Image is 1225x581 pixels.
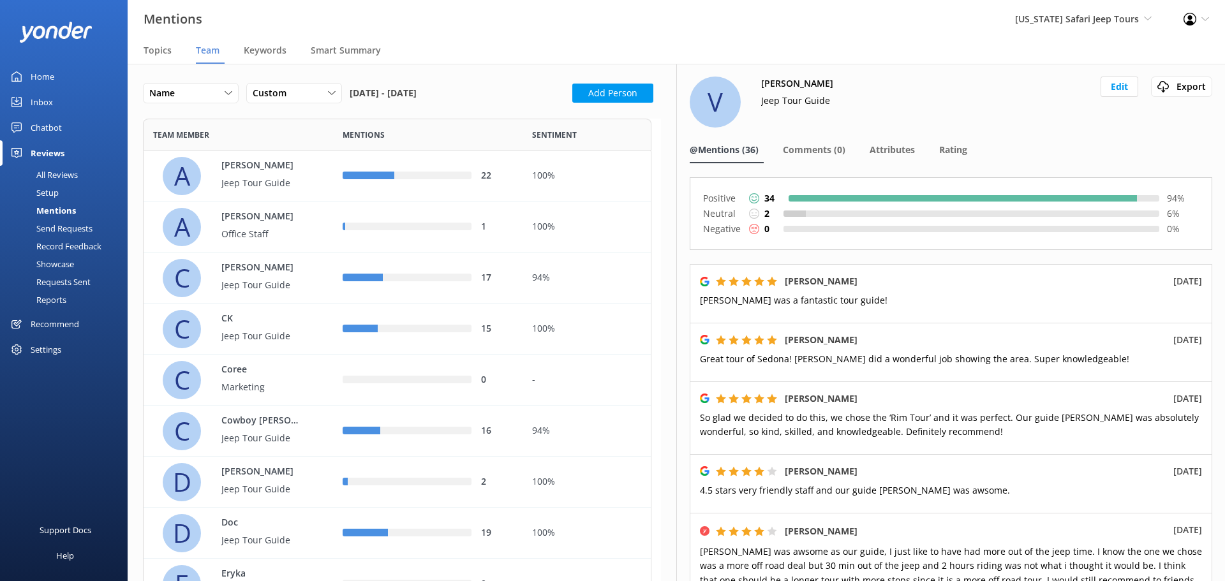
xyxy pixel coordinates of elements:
[143,202,651,253] div: row
[221,567,304,581] p: Eryka
[221,159,304,173] p: [PERSON_NAME]
[572,84,653,103] button: Add Person
[1173,333,1202,347] p: [DATE]
[1015,13,1139,25] span: [US_STATE] Safari Jeep Tours
[31,64,54,89] div: Home
[163,310,201,348] div: C
[221,363,304,377] p: Coree
[1167,222,1199,236] p: 0 %
[143,304,651,355] div: row
[532,475,641,489] div: 100%
[31,140,64,166] div: Reviews
[8,202,76,219] div: Mentions
[700,353,1129,365] span: Great tour of Sedona! [PERSON_NAME] did a wonderful job showing the area. Super knowledgeable!
[163,208,201,246] div: A
[481,220,513,234] div: 1
[1173,392,1202,406] p: [DATE]
[8,273,91,291] div: Requests Sent
[703,221,741,237] p: Negative
[481,271,513,285] div: 17
[481,373,513,387] div: 0
[221,482,304,496] p: Jeep Tour Guide
[196,44,219,57] span: Team
[31,311,79,337] div: Recommend
[532,271,641,285] div: 94%
[703,191,741,206] p: Positive
[221,431,304,445] p: Jeep Tour Guide
[690,77,741,128] div: V
[8,184,59,202] div: Setup
[253,86,294,100] span: Custom
[785,274,857,288] h5: [PERSON_NAME]
[19,22,93,43] img: yonder-white-logo.png
[221,312,304,326] p: CK
[785,392,857,406] h5: [PERSON_NAME]
[244,44,286,57] span: Keywords
[939,143,967,156] span: Rating
[143,355,651,406] div: row
[481,526,513,540] div: 19
[31,337,61,362] div: Settings
[163,412,201,450] div: C
[700,294,887,306] span: [PERSON_NAME] was a fantastic tour guide!
[761,94,830,108] p: Jeep Tour Guide
[8,291,128,309] a: Reports
[764,207,769,221] p: 2
[221,227,304,241] p: Office Staff
[221,176,304,190] p: Jeep Tour Guide
[532,424,641,438] div: 94%
[690,143,759,156] span: @Mentions (36)
[221,329,304,343] p: Jeep Tour Guide
[1173,464,1202,478] p: [DATE]
[481,475,513,489] div: 2
[481,169,513,183] div: 22
[163,514,201,552] div: D
[532,322,641,336] div: 100%
[221,380,304,394] p: Marketing
[8,219,128,237] a: Send Requests
[221,210,304,224] p: [PERSON_NAME]
[221,278,304,292] p: Jeep Tour Guide
[532,169,641,183] div: 100%
[764,191,775,205] p: 34
[532,129,577,141] span: Sentiment
[221,414,304,428] p: Cowboy [PERSON_NAME]
[143,151,651,202] div: row
[870,143,915,156] span: Attributes
[144,9,202,29] h3: Mentions
[783,143,845,156] span: Comments (0)
[163,361,201,399] div: C
[8,237,128,255] a: Record Feedback
[1101,77,1138,97] button: Edit
[8,166,128,184] a: All Reviews
[1167,191,1199,205] p: 94 %
[350,83,417,103] span: [DATE] - [DATE]
[8,255,128,273] a: Showcase
[1167,207,1199,221] p: 6 %
[8,202,128,219] a: Mentions
[8,255,74,273] div: Showcase
[785,464,857,478] h5: [PERSON_NAME]
[8,166,78,184] div: All Reviews
[163,463,201,501] div: D
[761,77,833,91] h4: [PERSON_NAME]
[8,273,128,291] a: Requests Sent
[703,206,741,221] p: Neutral
[8,291,66,309] div: Reports
[143,406,651,457] div: row
[8,184,128,202] a: Setup
[700,484,1010,496] span: 4.5 stars very friendly staff and our guide [PERSON_NAME] was awsome.
[532,373,641,387] div: -
[1173,274,1202,288] p: [DATE]
[311,44,381,57] span: Smart Summary
[163,259,201,297] div: C
[481,424,513,438] div: 16
[1154,80,1209,94] div: Export
[221,261,304,275] p: [PERSON_NAME]
[143,508,651,559] div: row
[343,129,385,141] span: Mentions
[144,44,172,57] span: Topics
[764,222,769,236] p: 0
[1173,523,1202,537] p: [DATE]
[532,526,641,540] div: 100%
